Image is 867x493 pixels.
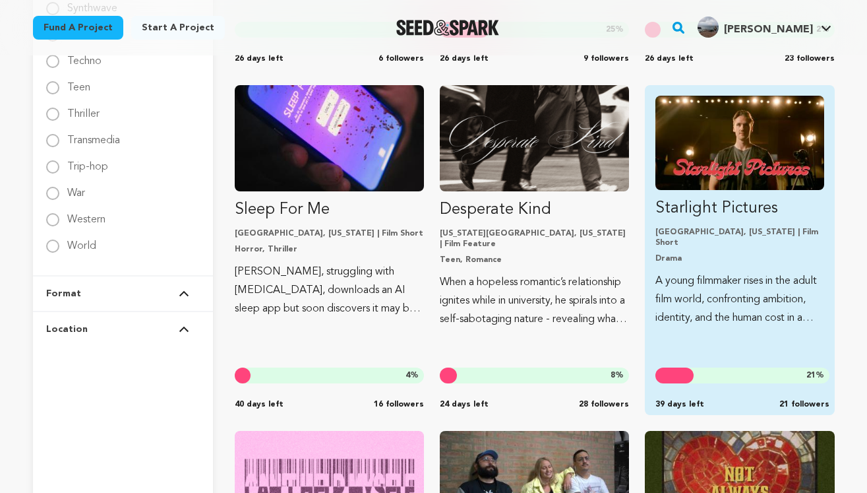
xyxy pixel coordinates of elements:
[806,370,824,381] span: %
[131,16,225,40] a: Start a project
[67,178,85,199] label: War
[235,399,284,410] span: 40 days left
[695,14,834,42] span: Jasmine K.'s Profile
[440,399,489,410] span: 24 days left
[440,228,629,249] p: [US_STATE][GEOGRAPHIC_DATA], [US_STATE] | Film Feature
[46,277,200,311] button: Format
[785,53,835,64] span: 23 followers
[579,399,629,410] span: 28 followers
[46,323,88,336] span: Location
[583,53,629,64] span: 9 followers
[655,227,823,248] p: [GEOGRAPHIC_DATA], [US_STATE] | Film Short
[611,372,615,379] span: 8
[396,20,500,36] a: Seed&Spark Homepage
[645,53,694,64] span: 26 days left
[378,53,424,64] span: 6 followers
[396,20,500,36] img: Seed&Spark Logo Dark Mode
[67,151,108,172] label: Trip-hop
[655,272,823,327] p: A young filmmaker rises in the adult film world, confronting ambition, identity, and the human co...
[440,53,489,64] span: 26 days left
[655,198,823,219] p: Starlight Pictures
[655,96,823,327] a: Fund Starlight Pictures
[46,312,200,346] button: Location
[779,399,829,410] span: 21 followers
[440,255,629,265] p: Teen, Romance
[235,199,424,220] p: Sleep For Me
[67,98,100,119] label: Thriller
[33,16,123,40] a: Fund a project
[611,370,624,381] span: %
[67,204,105,225] label: Western
[235,85,424,318] a: Fund Sleep For Me
[806,372,816,379] span: 21
[67,46,102,67] label: Techno
[655,253,823,264] p: Drama
[655,399,704,410] span: 39 days left
[440,85,629,329] a: Fund Desperate Kind
[440,199,629,220] p: Desperate Kind
[235,263,424,318] p: [PERSON_NAME], struggling with [MEDICAL_DATA], downloads an AI sleep app but soon discovers it ma...
[235,244,424,255] p: Horror, Thriller
[405,372,410,379] span: 4
[724,24,813,35] span: [PERSON_NAME]
[179,326,189,333] img: Seed&Spark Arrow Up Icon
[440,273,629,329] p: When a hopeless romantic’s relationship ignites while in university, he spirals into a self-sabot...
[698,16,719,38] img: picture.jpeg
[374,399,424,410] span: 16 followers
[46,287,81,300] span: Format
[405,370,419,381] span: %
[698,16,813,38] div: Jasmine K.'s Profile
[67,72,90,93] label: Teen
[179,290,189,297] img: Seed&Spark Arrow Up Icon
[235,53,284,64] span: 26 days left
[235,228,424,239] p: [GEOGRAPHIC_DATA], [US_STATE] | Film Short
[67,125,120,146] label: Transmedia
[695,14,834,38] a: Jasmine K.'s Profile
[67,230,96,251] label: World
